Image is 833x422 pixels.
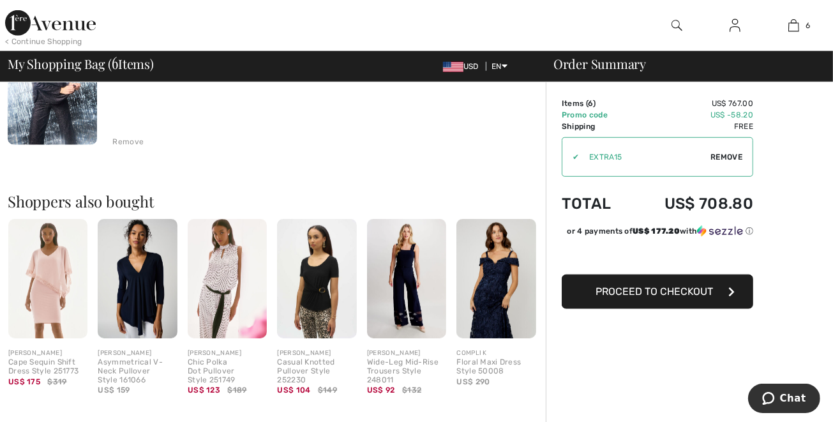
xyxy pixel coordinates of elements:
[367,386,395,395] span: US$ 92
[8,57,154,70] span: My Shopping Bag ( Items)
[562,182,630,225] td: Total
[188,358,267,384] div: Chic Polka Dot Pullover Style 251749
[562,151,579,163] div: ✔
[98,349,177,358] div: [PERSON_NAME]
[633,227,680,236] span: US$ 177.20
[188,386,220,395] span: US$ 123
[806,20,810,31] span: 6
[730,18,740,33] img: My Info
[765,18,822,33] a: 6
[456,377,490,386] span: US$ 290
[579,138,710,176] input: Promo code
[8,193,546,209] h2: Shoppers also bought
[5,36,82,47] div: < Continue Shopping
[630,182,753,225] td: US$ 708.80
[367,358,446,384] div: Wide-Leg Mid-Rise Trousers Style 248011
[443,62,463,72] img: US Dollar
[562,121,630,132] td: Shipping
[562,241,753,270] iframe: PayPal-paypal
[788,18,799,33] img: My Bag
[538,57,825,70] div: Order Summary
[710,151,742,163] span: Remove
[367,219,446,338] img: Wide-Leg Mid-Rise Trousers Style 248011
[5,10,96,36] img: 1ère Avenue
[8,358,87,376] div: Cape Sequin Shift Dress Style 251773
[567,225,753,237] div: or 4 payments of with
[562,275,753,309] button: Proceed to Checkout
[188,349,267,358] div: [PERSON_NAME]
[98,386,130,395] span: US$ 159
[492,62,507,71] span: EN
[443,62,484,71] span: USD
[402,384,421,396] span: $132
[8,349,87,358] div: [PERSON_NAME]
[456,349,536,358] div: COMPLI K
[98,358,177,384] div: Asymmetrical V-Neck Pullover Style 161066
[8,219,87,338] img: Cape Sequin Shift Dress Style 251773
[719,18,751,34] a: Sign In
[8,377,40,386] span: US$ 175
[630,109,753,121] td: US$ -58.20
[630,121,753,132] td: Free
[277,358,356,384] div: Casual Knotted Pullover Style 252230
[277,219,356,338] img: Casual Knotted Pullover Style 252230
[227,384,246,396] span: $189
[562,98,630,109] td: Items ( )
[112,136,144,147] div: Remove
[318,384,337,396] span: $149
[588,99,593,108] span: 6
[456,358,536,376] div: Floral Maxi Dress Style 50008
[697,225,743,237] img: Sezzle
[98,219,177,338] img: Asymmetrical V-Neck Pullover Style 161066
[630,98,753,109] td: US$ 767.00
[277,386,310,395] span: US$ 104
[747,384,820,416] iframe: Opens a widget where you can chat to one of our agents
[188,219,267,338] img: Chic Polka Dot Pullover Style 251749
[277,349,356,358] div: [PERSON_NAME]
[562,109,630,121] td: Promo code
[112,54,118,71] span: 6
[596,285,713,298] span: Proceed to Checkout
[456,219,536,338] img: Floral Maxi Dress Style 50008
[367,349,446,358] div: [PERSON_NAME]
[562,225,753,241] div: or 4 payments ofUS$ 177.20withSezzle Click to learn more about Sezzle
[47,376,66,388] span: $319
[672,18,682,33] img: search the website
